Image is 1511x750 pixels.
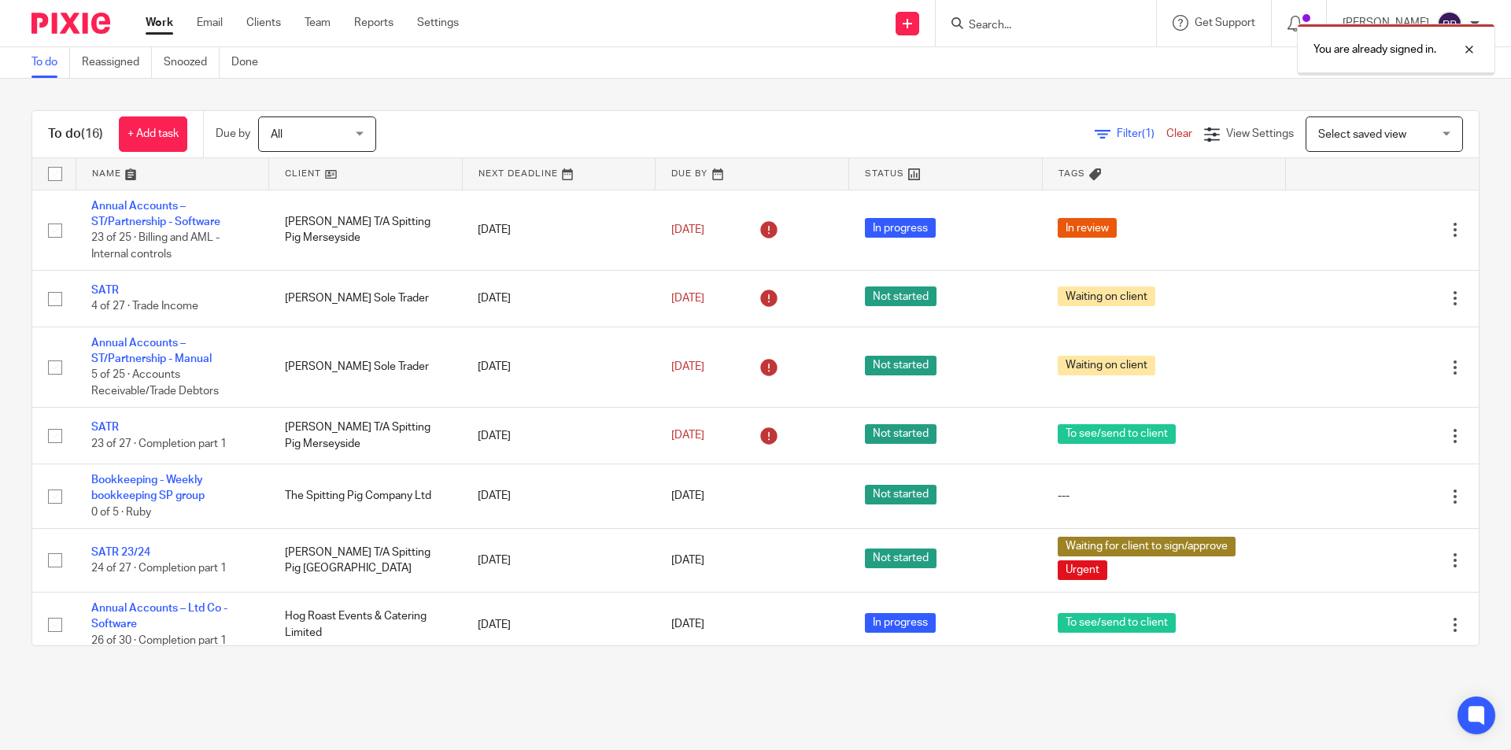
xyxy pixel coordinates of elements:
[48,126,103,142] h1: To do
[865,286,937,306] span: Not started
[417,15,459,31] a: Settings
[671,430,704,442] span: [DATE]
[305,15,331,31] a: Team
[671,619,704,630] span: [DATE]
[865,356,937,375] span: Not started
[865,485,937,504] span: Not started
[197,15,223,31] a: Email
[231,47,270,78] a: Done
[865,613,936,633] span: In progress
[462,593,656,657] td: [DATE]
[671,293,704,304] span: [DATE]
[462,408,656,464] td: [DATE]
[91,370,219,397] span: 5 of 25 · Accounts Receivable/Trade Debtors
[1058,424,1176,444] span: To see/send to client
[1058,537,1236,556] span: Waiting for client to sign/approve
[91,285,119,296] a: SATR
[1058,356,1155,375] span: Waiting on client
[671,224,704,235] span: [DATE]
[1226,128,1294,139] span: View Settings
[865,549,937,568] span: Not started
[216,126,250,142] p: Due by
[865,424,937,444] span: Not started
[671,490,704,501] span: [DATE]
[82,47,152,78] a: Reassigned
[91,338,212,364] a: Annual Accounts – ST/Partnership - Manual
[91,422,119,433] a: SATR
[1058,169,1085,178] span: Tags
[462,271,656,327] td: [DATE]
[462,190,656,271] td: [DATE]
[91,603,227,630] a: Annual Accounts – Ltd Co - Software
[1437,11,1462,36] img: svg%3E
[81,127,103,140] span: (16)
[462,464,656,528] td: [DATE]
[31,47,70,78] a: To do
[1117,128,1166,139] span: Filter
[31,13,110,34] img: Pixie
[91,635,227,646] span: 26 of 30 · Completion part 1
[91,475,205,501] a: Bookkeeping - Weekly bookkeeping SP group
[1058,560,1107,580] span: Urgent
[91,301,198,312] span: 4 of 27 · Trade Income
[1318,129,1406,140] span: Select saved view
[246,15,281,31] a: Clients
[119,116,187,152] a: + Add task
[91,232,220,260] span: 23 of 25 · Billing and AML - Internal controls
[671,555,704,566] span: [DATE]
[1142,128,1154,139] span: (1)
[1058,488,1269,504] div: ---
[269,529,463,593] td: [PERSON_NAME] T/A Spitting Pig [GEOGRAPHIC_DATA]
[91,563,227,574] span: 24 of 27 · Completion part 1
[269,190,463,271] td: [PERSON_NAME] T/A Spitting Pig Merseyside
[269,327,463,408] td: [PERSON_NAME] Sole Trader
[865,218,936,238] span: In progress
[271,129,283,140] span: All
[1313,42,1436,57] p: You are already signed in.
[462,327,656,408] td: [DATE]
[269,593,463,657] td: Hog Roast Events & Catering Limited
[91,438,227,449] span: 23 of 27 · Completion part 1
[269,464,463,528] td: The Spitting Pig Company Ltd
[164,47,220,78] a: Snoozed
[462,529,656,593] td: [DATE]
[1058,218,1117,238] span: In review
[146,15,173,31] a: Work
[1058,613,1176,633] span: To see/send to client
[1058,286,1155,306] span: Waiting on client
[269,271,463,327] td: [PERSON_NAME] Sole Trader
[91,547,150,558] a: SATR 23/24
[91,507,151,518] span: 0 of 5 · Ruby
[269,408,463,464] td: [PERSON_NAME] T/A Spitting Pig Merseyside
[1166,128,1192,139] a: Clear
[354,15,393,31] a: Reports
[671,361,704,372] span: [DATE]
[91,201,220,227] a: Annual Accounts – ST/Partnership - Software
